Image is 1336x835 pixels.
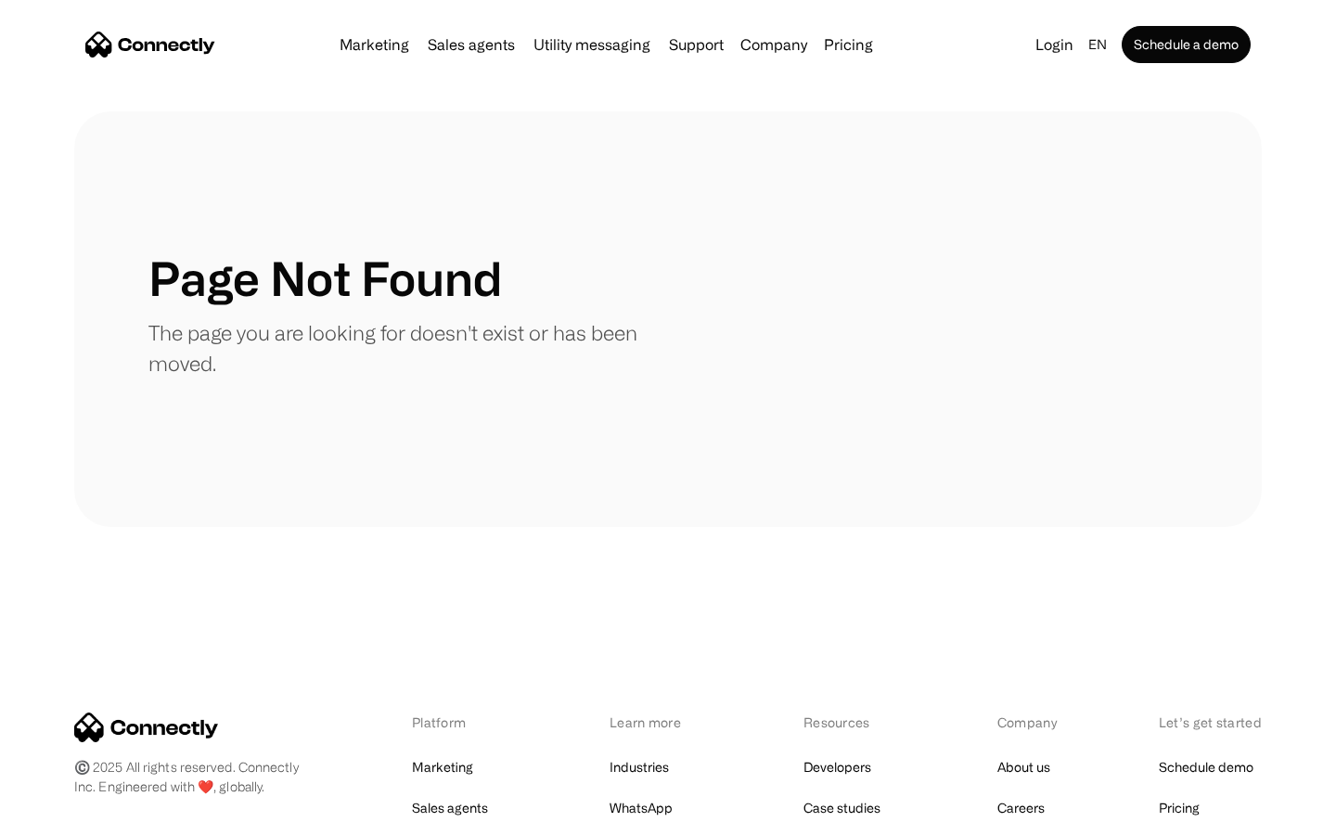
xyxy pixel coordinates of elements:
[1159,795,1200,821] a: Pricing
[148,250,502,306] h1: Page Not Found
[1159,713,1262,732] div: Let’s get started
[803,795,880,821] a: Case studies
[148,317,668,379] p: The page you are looking for doesn't exist or has been moved.
[997,713,1062,732] div: Company
[1088,32,1107,58] div: en
[997,754,1050,780] a: About us
[803,754,871,780] a: Developers
[735,32,813,58] div: Company
[610,713,707,732] div: Learn more
[1159,754,1253,780] a: Schedule demo
[1081,32,1118,58] div: en
[662,37,731,52] a: Support
[420,37,522,52] a: Sales agents
[997,795,1045,821] a: Careers
[332,37,417,52] a: Marketing
[1122,26,1251,63] a: Schedule a demo
[1028,32,1081,58] a: Login
[37,803,111,829] ul: Language list
[610,754,669,780] a: Industries
[85,31,215,58] a: home
[816,37,880,52] a: Pricing
[412,795,488,821] a: Sales agents
[19,801,111,829] aside: Language selected: English
[610,795,673,821] a: WhatsApp
[740,32,807,58] div: Company
[412,713,513,732] div: Platform
[526,37,658,52] a: Utility messaging
[803,713,901,732] div: Resources
[412,754,473,780] a: Marketing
